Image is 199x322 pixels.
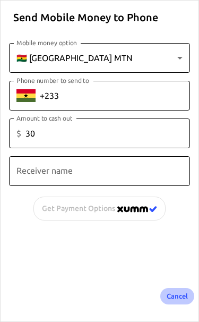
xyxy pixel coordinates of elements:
button: Select country [16,88,36,104]
button: Cancel [160,288,194,304]
label: Amount to cash out [16,114,72,123]
div: 🇬🇭 [GEOGRAPHIC_DATA] MTN [9,43,190,73]
label: Phone number to send to [16,76,89,85]
h2: Send Mobile Money to Phone [1,1,198,35]
label: Mobile money option [16,38,77,47]
p: $ [16,127,21,140]
input: +1 (702) 123-4567 [40,81,190,111]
